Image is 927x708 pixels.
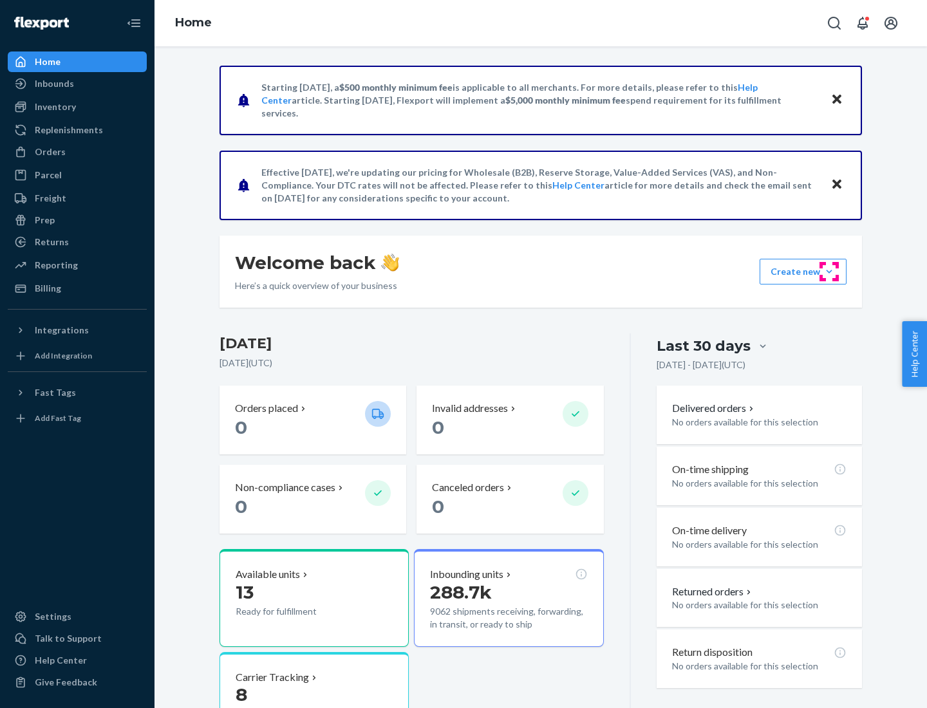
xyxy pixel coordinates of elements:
[414,549,603,647] button: Inbounding units288.7k9062 shipments receiving, forwarding, in transit, or ready to ship
[35,350,92,361] div: Add Integration
[821,10,847,36] button: Open Search Box
[220,386,406,454] button: Orders placed 0
[35,259,78,272] div: Reporting
[14,17,69,30] img: Flexport logo
[35,386,76,399] div: Fast Tags
[8,606,147,627] a: Settings
[432,416,444,438] span: 0
[236,605,355,618] p: Ready for fulfillment
[672,401,756,416] button: Delivered orders
[8,320,147,340] button: Integrations
[220,333,604,354] h3: [DATE]
[430,605,587,631] p: 9062 shipments receiving, forwarding, in transit, or ready to ship
[672,645,753,660] p: Return disposition
[220,465,406,534] button: Non-compliance cases 0
[35,124,103,136] div: Replenishments
[672,599,847,611] p: No orders available for this selection
[8,346,147,366] a: Add Integration
[8,120,147,140] a: Replenishments
[121,10,147,36] button: Close Navigation
[35,77,74,90] div: Inbounds
[672,523,747,538] p: On-time delivery
[35,676,97,689] div: Give Feedback
[878,10,904,36] button: Open account menu
[672,462,749,477] p: On-time shipping
[35,632,102,645] div: Talk to Support
[8,408,147,429] a: Add Fast Tag
[8,628,147,649] a: Talk to Support
[35,282,61,295] div: Billing
[261,81,818,120] p: Starting [DATE], a is applicable to all merchants. For more details, please refer to this article...
[505,95,626,106] span: $5,000 monthly minimum fee
[235,496,247,517] span: 0
[8,97,147,117] a: Inventory
[235,279,399,292] p: Here’s a quick overview of your business
[8,672,147,693] button: Give Feedback
[35,610,71,623] div: Settings
[657,336,751,356] div: Last 30 days
[35,413,81,424] div: Add Fast Tag
[672,660,847,673] p: No orders available for this selection
[8,51,147,72] a: Home
[8,278,147,299] a: Billing
[430,581,492,603] span: 288.7k
[175,15,212,30] a: Home
[829,91,845,109] button: Close
[236,670,309,685] p: Carrier Tracking
[8,382,147,403] button: Fast Tags
[35,55,61,68] div: Home
[35,145,66,158] div: Orders
[430,567,503,582] p: Inbounding units
[672,416,847,429] p: No orders available for this selection
[35,192,66,205] div: Freight
[35,169,62,182] div: Parcel
[672,584,754,599] button: Returned orders
[8,255,147,275] a: Reporting
[35,214,55,227] div: Prep
[236,581,254,603] span: 13
[35,236,69,248] div: Returns
[261,166,818,205] p: Effective [DATE], we're updating our pricing for Wholesale (B2B), Reserve Storage, Value-Added Se...
[220,549,409,647] button: Available units13Ready for fulfillment
[672,477,847,490] p: No orders available for this selection
[381,254,399,272] img: hand-wave emoji
[35,324,89,337] div: Integrations
[417,386,603,454] button: Invalid addresses 0
[35,654,87,667] div: Help Center
[8,73,147,94] a: Inbounds
[339,82,453,93] span: $500 monthly minimum fee
[8,210,147,230] a: Prep
[236,567,300,582] p: Available units
[8,650,147,671] a: Help Center
[235,480,335,495] p: Non-compliance cases
[672,538,847,551] p: No orders available for this selection
[235,251,399,274] h1: Welcome back
[829,176,845,194] button: Close
[235,416,247,438] span: 0
[8,232,147,252] a: Returns
[8,165,147,185] a: Parcel
[165,5,222,42] ol: breadcrumbs
[8,142,147,162] a: Orders
[432,401,508,416] p: Invalid addresses
[432,480,504,495] p: Canceled orders
[552,180,604,191] a: Help Center
[235,401,298,416] p: Orders placed
[760,259,847,284] button: Create new
[220,357,604,369] p: [DATE] ( UTC )
[657,359,745,371] p: [DATE] - [DATE] ( UTC )
[35,100,76,113] div: Inventory
[432,496,444,517] span: 0
[417,465,603,534] button: Canceled orders 0
[902,321,927,387] button: Help Center
[8,188,147,209] a: Freight
[236,684,247,705] span: 8
[850,10,876,36] button: Open notifications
